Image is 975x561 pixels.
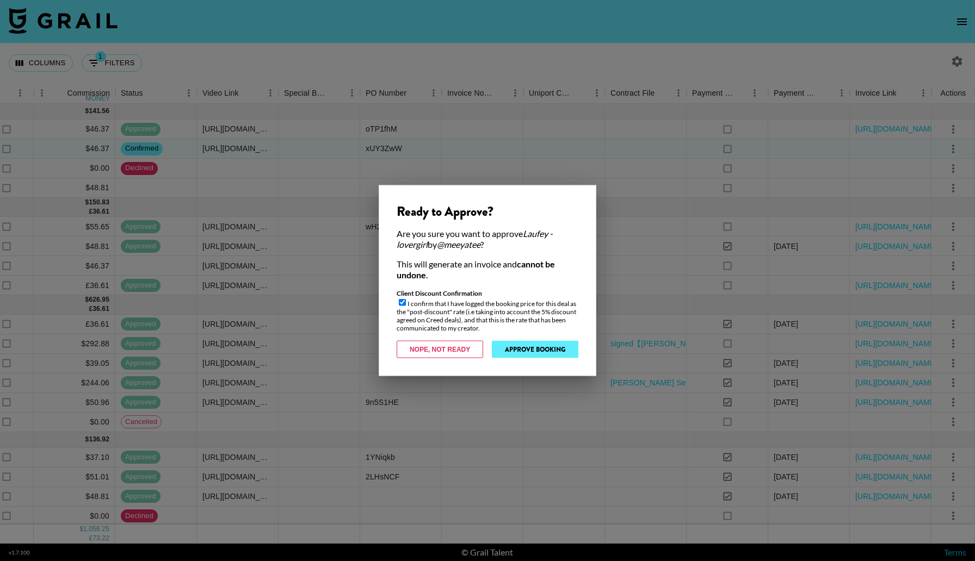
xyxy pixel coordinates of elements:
div: Are you sure you want to approve by ? [397,228,578,250]
div: I confirm that I have logged the booking price for this deal as the "post-discount" rate (i.e tak... [397,289,578,332]
strong: Client Discount Confirmation [397,289,482,297]
em: Laufey - lovergirl [397,228,553,250]
div: Ready to Approve? [397,203,578,220]
em: @ meeyatee [437,239,480,250]
div: This will generate an invoice and . [397,259,578,280]
button: Nope, Not Ready [397,341,483,358]
button: Approve Booking [492,341,578,358]
strong: cannot be undone [397,259,555,280]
